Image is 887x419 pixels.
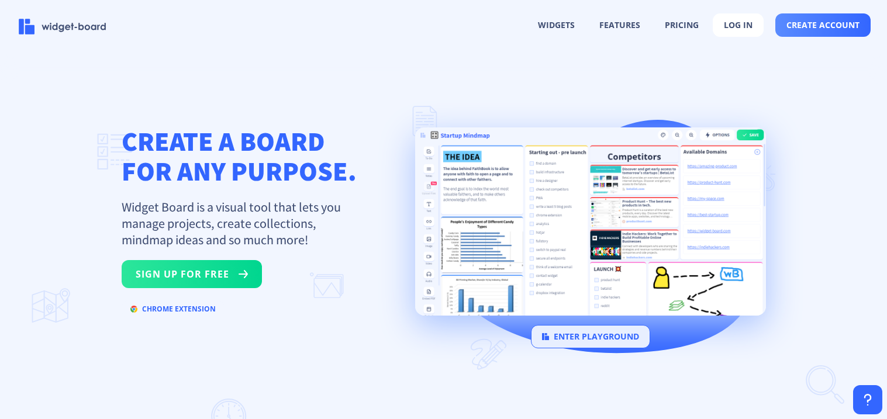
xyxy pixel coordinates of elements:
[531,325,650,348] button: enter playground
[122,126,357,186] h1: CREATE A BOARD FOR ANY PURPOSE.
[775,13,871,37] button: create account
[786,20,860,30] span: create account
[122,307,225,318] a: chrome extension
[122,199,356,248] p: Widget Board is a visual tool that lets you manage projects, create collections, mindmap ideas an...
[527,14,585,36] button: widgets
[122,300,225,318] button: chrome extension
[19,19,106,34] img: logo-name.svg
[542,333,549,340] img: logo.svg
[713,13,764,37] button: log in
[654,14,709,36] button: pricing
[130,306,137,313] img: chrome.svg
[589,14,651,36] button: features
[122,260,262,288] button: sign up for free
